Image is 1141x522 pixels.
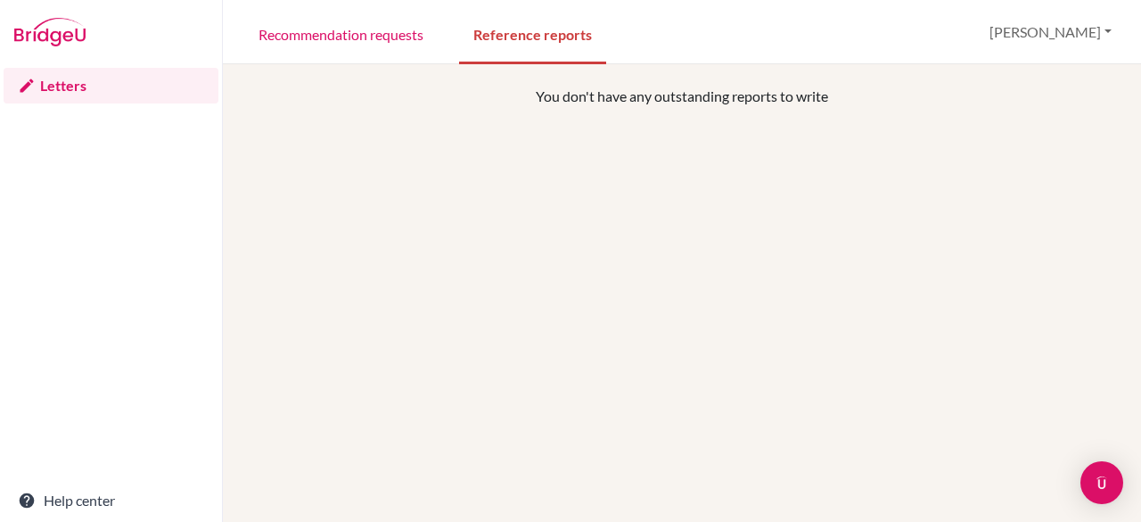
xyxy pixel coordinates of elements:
a: Letters [4,68,218,104]
img: Bridge-U [14,18,86,46]
a: Reference reports [459,3,606,64]
a: Recommendation requests [244,3,438,64]
p: You don't have any outstanding reports to write [331,86,1033,107]
div: Open Intercom Messenger [1080,461,1123,504]
a: Help center [4,483,218,518]
button: [PERSON_NAME] [981,15,1120,49]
